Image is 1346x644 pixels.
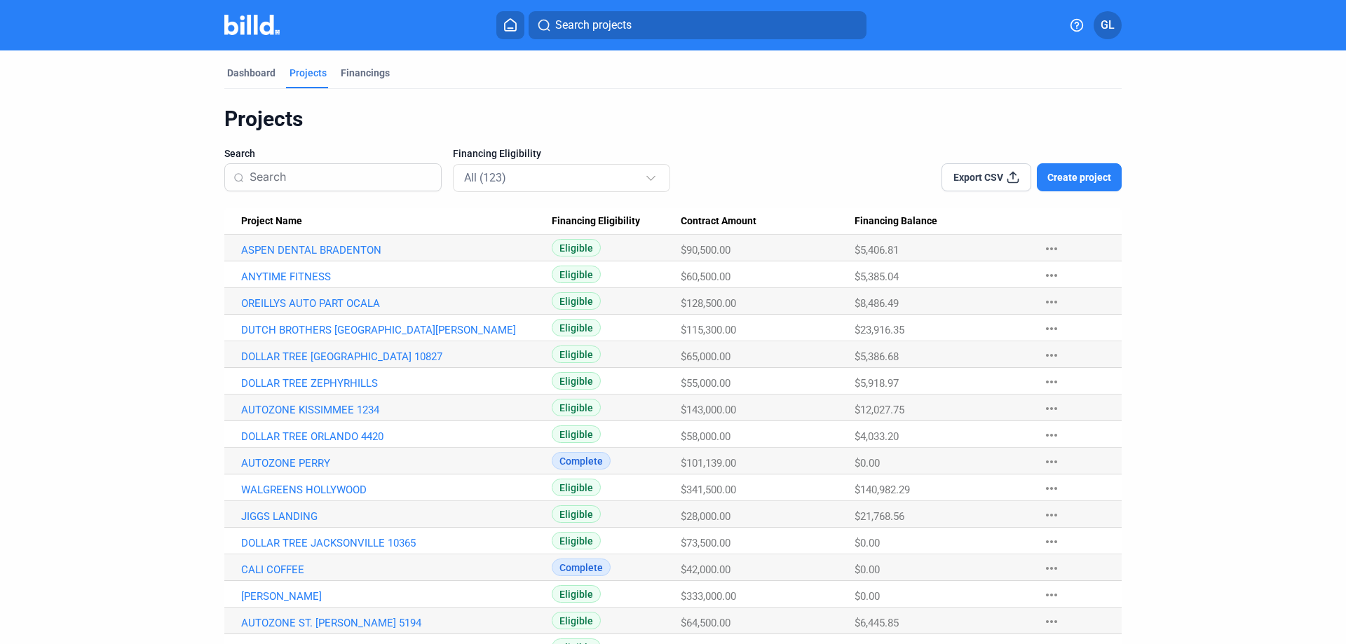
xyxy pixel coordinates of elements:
[552,215,681,228] div: Financing Eligibility
[552,505,601,523] span: Eligible
[552,399,601,416] span: Eligible
[681,430,730,443] span: $58,000.00
[453,146,541,160] span: Financing Eligibility
[241,484,552,496] a: WALGREENS HOLLYWOOD
[855,404,904,416] span: $12,027.75
[555,17,632,34] span: Search projects
[552,239,601,256] span: Eligible
[1043,507,1060,523] mat-icon: more_horiz
[552,345,601,363] span: Eligible
[552,372,601,390] span: Eligible
[681,537,730,549] span: $73,500.00
[1037,163,1122,191] button: Create project
[241,537,552,549] a: DOLLAR TREE JACKSONVILLE 10365
[241,404,552,416] a: AUTOZONE KISSIMMEE 1234
[241,430,552,443] a: DOLLAR TREE ORLANDO 4420
[855,270,899,283] span: $5,385.04
[552,319,601,336] span: Eligible
[224,106,1122,132] div: Projects
[855,563,880,576] span: $0.00
[290,66,327,80] div: Projects
[681,617,730,629] span: $64,500.00
[464,171,506,184] mat-select-trigger: All (123)
[1043,480,1060,497] mat-icon: more_horiz
[241,510,552,523] a: JIGGS LANDING
[552,452,611,470] span: Complete
[552,215,640,228] span: Financing Eligibility
[1043,347,1060,364] mat-icon: more_horiz
[855,350,899,363] span: $5,386.68
[1043,613,1060,630] mat-icon: more_horiz
[241,215,302,228] span: Project Name
[341,66,390,80] div: Financings
[552,292,601,310] span: Eligible
[1043,294,1060,310] mat-icon: more_horiz
[855,537,880,549] span: $0.00
[1043,240,1060,257] mat-icon: more_horiz
[681,215,855,228] div: Contract Amount
[681,377,730,390] span: $55,000.00
[941,163,1031,191] button: Export CSV
[241,563,552,576] a: CALI COFFEE
[241,324,552,336] a: DUTCH BROTHERS [GEOGRAPHIC_DATA][PERSON_NAME]
[855,324,904,336] span: $23,916.35
[1047,170,1111,184] span: Create project
[552,479,601,496] span: Eligible
[1043,587,1060,603] mat-icon: more_horiz
[1094,11,1122,39] button: GL
[241,270,552,283] a: ANYTIME FITNESS
[241,617,552,629] a: AUTOZONE ST. [PERSON_NAME] 5194
[1043,374,1060,390] mat-icon: more_horiz
[855,510,904,523] span: $21,768.56
[855,215,937,228] span: Financing Balance
[241,350,552,363] a: DOLLAR TREE [GEOGRAPHIC_DATA] 10827
[855,484,910,496] span: $140,982.29
[241,215,552,228] div: Project Name
[681,244,730,256] span: $90,500.00
[855,457,880,470] span: $0.00
[224,15,280,35] img: Billd Company Logo
[855,617,899,629] span: $6,445.85
[241,377,552,390] a: DOLLAR TREE ZEPHYRHILLS
[681,215,756,228] span: Contract Amount
[1043,560,1060,577] mat-icon: more_horiz
[855,297,899,310] span: $8,486.49
[681,590,736,603] span: $333,000.00
[241,457,552,470] a: AUTOZONE PERRY
[227,66,276,80] div: Dashboard
[1043,427,1060,444] mat-icon: more_horiz
[681,484,736,496] span: $341,500.00
[681,350,730,363] span: $65,000.00
[1043,533,1060,550] mat-icon: more_horiz
[552,612,601,629] span: Eligible
[1043,453,1060,470] mat-icon: more_horiz
[855,590,880,603] span: $0.00
[681,324,736,336] span: $115,300.00
[855,430,899,443] span: $4,033.20
[552,559,611,576] span: Complete
[681,510,730,523] span: $28,000.00
[855,377,899,390] span: $5,918.97
[552,585,601,603] span: Eligible
[241,590,552,603] a: [PERSON_NAME]
[681,297,736,310] span: $128,500.00
[224,146,255,160] span: Search
[1043,320,1060,337] mat-icon: more_horiz
[552,425,601,443] span: Eligible
[1101,17,1115,34] span: GL
[1043,400,1060,417] mat-icon: more_horiz
[241,297,552,310] a: OREILLYS AUTO PART OCALA
[855,244,899,256] span: $5,406.81
[681,457,736,470] span: $101,139.00
[250,163,433,192] input: Search
[529,11,866,39] button: Search projects
[681,270,730,283] span: $60,500.00
[681,404,736,416] span: $143,000.00
[552,532,601,549] span: Eligible
[953,170,1003,184] span: Export CSV
[681,563,730,576] span: $42,000.00
[1043,267,1060,284] mat-icon: more_horiz
[241,244,552,256] a: ASPEN DENTAL BRADENTON
[855,215,1029,228] div: Financing Balance
[552,266,601,283] span: Eligible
